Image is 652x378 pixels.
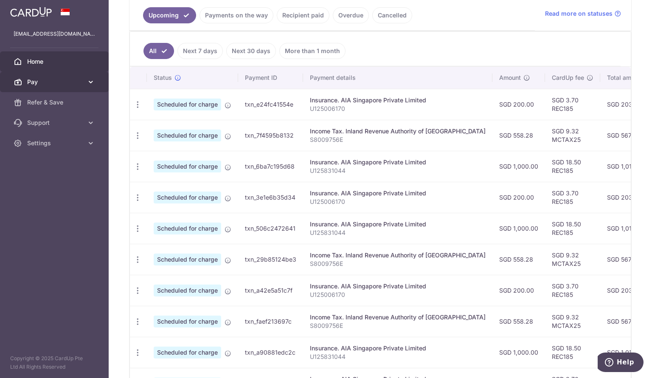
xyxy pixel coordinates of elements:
[600,306,651,337] td: SGD 567.60
[499,73,521,82] span: Amount
[333,7,369,23] a: Overdue
[600,213,651,244] td: SGD 1,018.50
[238,120,303,151] td: txn_7f4595b8132
[545,9,621,18] a: Read more on statuses
[143,43,174,59] a: All
[238,306,303,337] td: txn_faef213697c
[238,337,303,368] td: txn_a90881edc2c
[492,306,545,337] td: SGD 558.28
[372,7,412,23] a: Cancelled
[200,7,273,23] a: Payments on the way
[277,7,329,23] a: Recipient paid
[600,244,651,275] td: SGD 567.60
[238,275,303,306] td: txn_a42e5a51c7f
[492,151,545,182] td: SGD 1,000.00
[27,57,83,66] span: Home
[154,130,221,141] span: Scheduled for charge
[310,158,486,166] div: Insurance. AIA Singapore Private Limited
[492,120,545,151] td: SGD 558.28
[238,244,303,275] td: txn_29b85124be3
[545,151,600,182] td: SGD 18.50 REC185
[27,98,83,107] span: Refer & Save
[545,120,600,151] td: SGD 9.32 MCTAX25
[492,89,545,120] td: SGD 200.00
[310,104,486,113] p: U125006170
[27,78,83,86] span: Pay
[238,151,303,182] td: txn_6ba7c195d68
[154,192,221,203] span: Scheduled for charge
[143,7,196,23] a: Upcoming
[598,353,644,374] iframe: Opens a widget where you can find more information
[177,43,223,59] a: Next 7 days
[303,67,492,89] th: Payment details
[154,316,221,327] span: Scheduled for charge
[226,43,276,59] a: Next 30 days
[154,73,172,82] span: Status
[10,7,52,17] img: CardUp
[310,220,486,228] div: Insurance. AIA Singapore Private Limited
[600,120,651,151] td: SGD 567.60
[27,118,83,127] span: Support
[154,347,221,358] span: Scheduled for charge
[600,337,651,368] td: SGD 1,018.50
[279,43,346,59] a: More than 1 month
[154,285,221,296] span: Scheduled for charge
[310,322,486,330] p: S8009756E
[310,291,486,299] p: U125006170
[600,89,651,120] td: SGD 203.70
[238,182,303,213] td: txn_3e1e6b35d34
[492,244,545,275] td: SGD 558.28
[154,161,221,172] span: Scheduled for charge
[600,182,651,213] td: SGD 203.70
[310,313,486,322] div: Income Tax. Inland Revenue Authority of [GEOGRAPHIC_DATA]
[545,9,613,18] span: Read more on statuses
[545,244,600,275] td: SGD 9.32 MCTAX25
[310,166,486,175] p: U125831044
[310,135,486,144] p: S8009756E
[545,275,600,306] td: SGD 3.70 REC185
[14,30,95,38] p: [EMAIL_ADDRESS][DOMAIN_NAME]
[238,89,303,120] td: txn_e24fc41554e
[238,67,303,89] th: Payment ID
[545,182,600,213] td: SGD 3.70 REC185
[310,282,486,291] div: Insurance. AIA Singapore Private Limited
[154,99,221,110] span: Scheduled for charge
[310,260,486,268] p: S8009756E
[492,337,545,368] td: SGD 1,000.00
[310,353,486,361] p: U125831044
[492,275,545,306] td: SGD 200.00
[238,213,303,244] td: txn_506c2472641
[545,89,600,120] td: SGD 3.70 REC185
[310,189,486,197] div: Insurance. AIA Singapore Private Limited
[545,337,600,368] td: SGD 18.50 REC185
[310,344,486,353] div: Insurance. AIA Singapore Private Limited
[545,306,600,337] td: SGD 9.32 MCTAX25
[310,127,486,135] div: Income Tax. Inland Revenue Authority of [GEOGRAPHIC_DATA]
[492,213,545,244] td: SGD 1,000.00
[607,73,635,82] span: Total amt.
[600,275,651,306] td: SGD 203.70
[310,197,486,206] p: U125006170
[310,96,486,104] div: Insurance. AIA Singapore Private Limited
[545,213,600,244] td: SGD 18.50 REC185
[552,73,584,82] span: CardUp fee
[600,151,651,182] td: SGD 1,018.50
[492,182,545,213] td: SGD 200.00
[310,228,486,237] p: U125831044
[310,251,486,260] div: Income Tax. Inland Revenue Authority of [GEOGRAPHIC_DATA]
[27,139,83,147] span: Settings
[154,223,221,234] span: Scheduled for charge
[154,254,221,265] span: Scheduled for charge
